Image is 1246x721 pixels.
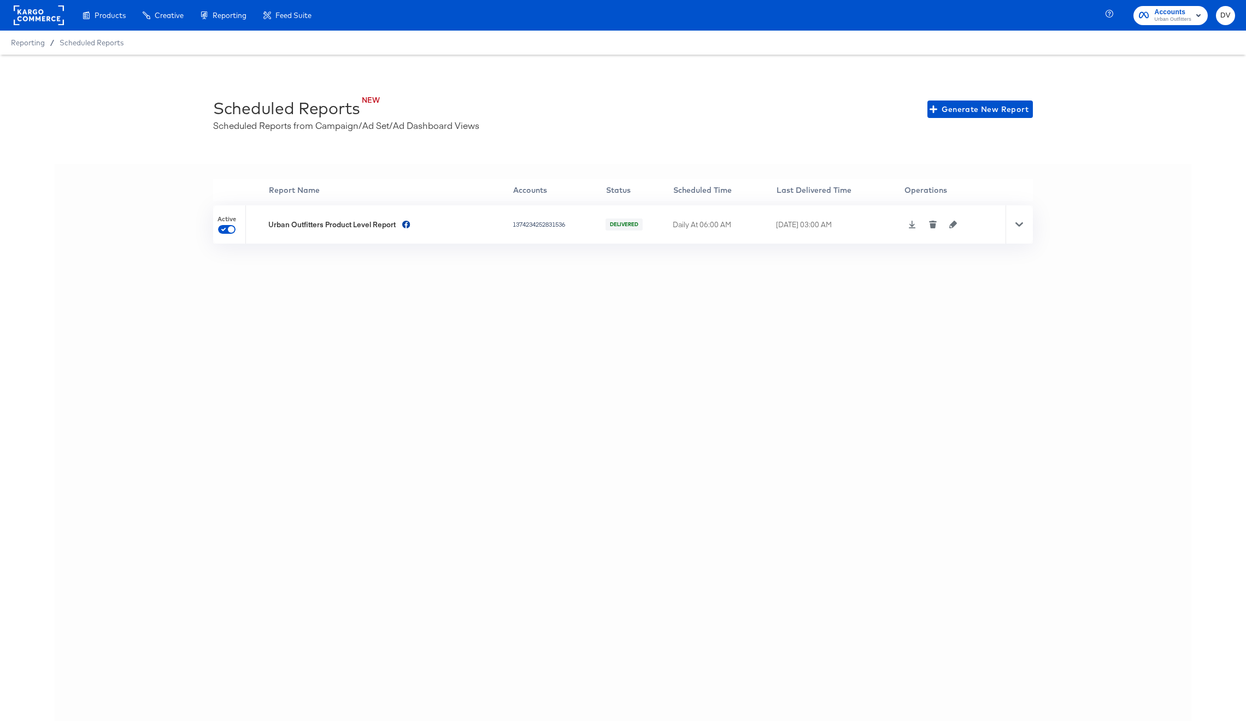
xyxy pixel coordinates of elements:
[904,179,1006,201] th: Operations
[776,220,901,230] div: [DATE] 03:00 AM
[275,11,311,20] span: Feed Suite
[1154,7,1191,18] span: Accounts
[776,179,904,201] th: Last Delivered Time
[609,221,639,228] span: DELIVERED
[606,185,672,196] div: Status
[513,179,606,201] th: Accounts
[932,103,1028,116] span: Generate New Report
[11,38,45,47] span: Reporting
[673,220,773,230] div: Daily At 06:00 AM
[1133,6,1208,25] button: AccountsUrban Outfitters
[927,101,1033,118] button: Generate New Report
[213,11,246,20] span: Reporting
[1006,205,1033,244] div: Toggle Row Expanded
[513,220,603,229] div: 1374234252831536
[213,97,360,119] div: Scheduled Reports
[218,215,236,224] span: Active
[1216,6,1235,25] button: DV
[269,185,512,196] div: Report Name
[1154,15,1191,24] span: Urban Outfitters
[60,38,124,47] a: Scheduled Reports
[233,95,380,105] div: NEW
[1220,9,1231,22] span: DV
[155,11,184,20] span: Creative
[95,11,126,20] span: Products
[45,38,60,47] span: /
[268,220,396,230] div: Urban Outfitters Product Level Report
[213,119,479,132] div: Scheduled Reports from Campaign/Ad Set/Ad Dashboard Views
[673,179,776,201] th: Scheduled Time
